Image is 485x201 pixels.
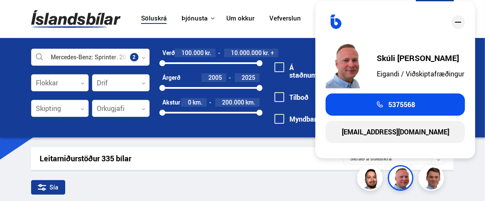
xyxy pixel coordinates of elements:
img: siFngHWaQ9KaOqBr.png [326,41,368,88]
a: Um okkur [226,15,254,23]
img: G0Ugv5HjCgRt.svg [31,5,121,33]
div: Skráð á söluskrá [343,153,445,164]
label: Tilboð [274,93,309,101]
button: Opna LiveChat spjallviðmót [7,3,32,29]
div: Akstur [162,99,180,106]
label: Myndband [274,115,322,123]
span: 0 [188,98,191,106]
img: siFngHWaQ9KaOqBr.png [389,166,415,192]
div: close [451,15,465,29]
div: Leitarniðurstöður 335 bílar [40,154,343,163]
div: Árgerð [162,74,180,81]
span: 2025 [242,73,255,82]
div: Sía [31,180,65,195]
span: 100.000 [182,49,204,57]
span: km. [245,99,255,106]
span: 10.000.000 [231,49,262,57]
a: Söluskrá [141,15,167,23]
button: Þjónusta [182,15,208,23]
div: Skúli [PERSON_NAME] [377,54,464,62]
span: 5375568 [388,101,415,108]
span: km. [193,99,202,106]
span: 200.000 [222,98,244,106]
div: Verð [162,50,175,56]
img: nhp88E3Fdnt1Opn2.png [358,166,384,192]
span: kr. [205,50,211,56]
div: Eigandi / Viðskiptafræðingur [377,70,464,78]
a: 5375568 [326,93,465,116]
img: FbJEzSuNWCJXmdc-.webp [420,166,445,192]
a: [EMAIL_ADDRESS][DOMAIN_NAME] [326,121,465,143]
label: Á staðnum [274,64,317,79]
a: Vefverslun [269,15,301,23]
span: 2005 [208,73,222,82]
